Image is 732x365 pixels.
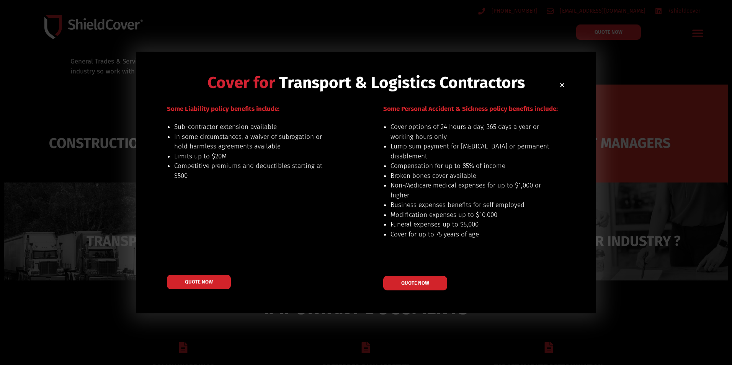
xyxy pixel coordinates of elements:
[174,161,334,181] li: Competitive premiums and deductibles starting at $500
[185,279,213,284] span: QUOTE NOW
[401,280,429,285] span: QUOTE NOW
[391,171,550,181] li: Broken bones cover available
[391,200,550,210] li: Business expenses benefits for self employed
[174,152,334,161] li: Limits up to $20M
[559,82,565,88] a: Close
[391,161,550,171] li: Compensation for up to 85% of income
[383,276,447,290] a: QUOTE NOW
[167,275,231,289] a: QUOTE NOW
[174,132,334,152] li: In some circumstances, a waiver of subrogation or hold harmless agreements available
[208,73,275,92] span: Cover for
[391,210,550,220] li: Modification expenses up to $10,000
[279,73,525,92] span: Transport & Logistics Contractors
[167,105,279,113] span: Some Liability policy benefits include:
[383,105,558,113] span: Some Personal Accident & Sickness policy benefits include:
[391,122,550,142] li: Cover options of 24 hours a day, 365 days a year or working hours only
[391,181,550,200] li: Non-Medicare medical expenses for up to $1,000 or higher
[391,142,550,161] li: Lump sum payment for [MEDICAL_DATA] or permanent disablement
[174,122,334,132] li: Sub-contractor extension available
[391,220,550,230] li: Funeral expenses up to $5,000
[391,230,550,240] li: Cover for up to 75 years of age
